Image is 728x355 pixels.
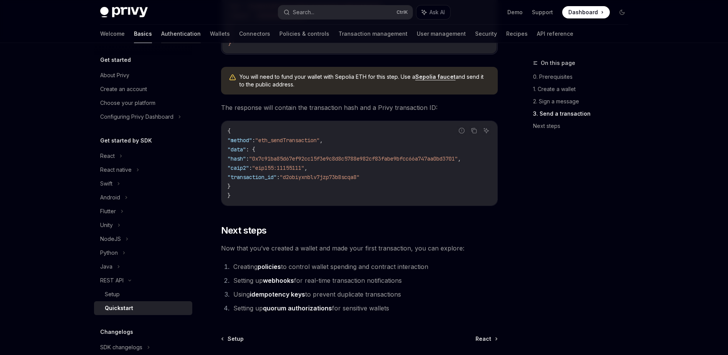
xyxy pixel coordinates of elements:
[100,71,129,80] div: About Privy
[277,174,280,181] span: :
[279,25,329,43] a: Policies & controls
[94,82,192,96] a: Create an account
[396,9,408,15] span: Ctrl K
[228,155,246,162] span: "hash"
[293,8,314,17] div: Search...
[533,95,634,108] a: 2. Sign a message
[222,335,244,343] a: Setup
[210,25,230,43] a: Wallets
[280,174,360,181] span: "d2obiyxnblv7jzp73b8scqa8"
[100,25,125,43] a: Welcome
[228,192,231,199] span: }
[246,146,255,153] span: : {
[94,68,192,82] a: About Privy
[417,25,466,43] a: User management
[228,40,234,47] span: }'
[252,164,304,171] span: "eip155:11155111"
[533,108,634,120] a: 3. Send a transaction
[239,25,270,43] a: Connectors
[94,96,192,110] a: Choose your platform
[100,221,113,230] div: Unity
[100,7,148,18] img: dark logo
[231,261,498,272] li: Creating to control wallet spending and contract interaction
[250,290,305,299] a: idempotency keys
[100,112,173,121] div: Configuring Privy Dashboard
[228,183,231,190] span: }
[475,335,497,343] a: React
[429,8,445,16] span: Ask AI
[221,224,267,237] span: Next steps
[506,25,528,43] a: Recipes
[105,304,133,313] div: Quickstart
[532,8,553,16] a: Support
[541,58,575,68] span: On this page
[228,146,246,153] span: "data"
[100,179,112,188] div: Swift
[100,85,147,94] div: Create an account
[100,207,116,216] div: Flutter
[246,155,249,162] span: :
[537,25,573,43] a: API reference
[252,137,255,144] span: :
[533,71,634,83] a: 0. Prerequisites
[231,303,498,314] li: Setting up for sensitive wallets
[100,234,121,244] div: NodeJS
[100,165,132,174] div: React native
[100,151,115,161] div: React
[100,136,152,145] h5: Get started by SDK
[568,8,598,16] span: Dashboard
[100,343,142,352] div: SDK changelogs
[105,290,120,299] div: Setup
[469,126,479,136] button: Copy the contents from the code block
[228,335,244,343] span: Setup
[304,164,307,171] span: ,
[533,120,634,132] a: Next steps
[100,98,155,108] div: Choose your platform
[533,83,634,95] a: 1. Create a wallet
[255,137,320,144] span: "eth_sendTransaction"
[278,5,413,19] button: Search...CtrlK
[100,327,133,337] h5: Changelogs
[100,276,124,285] div: REST API
[507,8,523,16] a: Demo
[229,74,236,81] svg: Warning
[228,174,277,181] span: "transaction_id"
[338,25,408,43] a: Transaction management
[94,301,192,315] a: Quickstart
[231,289,498,300] li: Using to prevent duplicate transactions
[475,25,497,43] a: Security
[100,262,112,271] div: Java
[320,137,323,144] span: ,
[228,128,231,134] span: {
[228,137,252,144] span: "method"
[161,25,201,43] a: Authentication
[258,263,281,271] a: policies
[239,73,490,88] span: You will need to fund your wallet with Sepolia ETH for this step. Use a and send it to the public...
[228,164,249,171] span: "caip2"
[263,304,332,312] a: quorum authorizations
[221,102,498,113] span: The response will contain the transaction hash and a Privy transaction ID:
[475,335,491,343] span: React
[100,55,131,65] h5: Get started
[616,6,628,18] button: Toggle dark mode
[562,6,610,18] a: Dashboard
[249,155,458,162] span: "0x7c91ba85d67ef92cc15f3e9c8d8c5788e982cf83fabe9bfcc66a747aa0bd3701"
[415,73,456,80] a: Sepolia faucet
[134,25,152,43] a: Basics
[457,126,467,136] button: Report incorrect code
[100,248,118,257] div: Python
[263,277,294,285] a: webhooks
[231,275,498,286] li: Setting up for real-time transaction notifications
[100,193,120,202] div: Android
[221,243,498,254] span: Now that you’ve created a wallet and made your first transaction, you can explore:
[94,287,192,301] a: Setup
[481,126,491,136] button: Ask AI
[249,164,252,171] span: :
[416,5,450,19] button: Ask AI
[458,155,461,162] span: ,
